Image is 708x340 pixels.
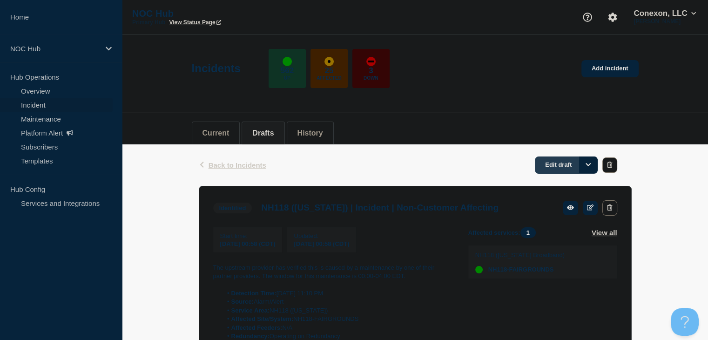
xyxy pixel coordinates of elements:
[294,239,349,247] div: [DATE] 00:58 (CDT)
[169,19,221,26] a: View Status Page
[671,308,699,336] iframe: Help Scout Beacon - Open
[581,60,639,77] a: Add incident
[222,298,453,306] li: Alarm/Alert
[317,75,341,81] p: Affected
[324,66,333,75] p: 25
[281,66,294,75] p: 562
[324,57,334,66] div: affected
[475,252,565,258] p: NH118 ([US_STATE] Broadband)
[10,45,100,53] p: NOC Hub
[369,66,373,75] p: 3
[222,306,453,315] li: NH118 ([US_STATE])
[222,289,453,298] li: [DATE] 11:10 PM
[222,315,453,323] li: NH118-FAIRGROUNDS
[284,75,290,81] p: Up
[488,266,554,273] span: NH118-FAIRGROUNDS
[632,18,698,25] p: [PERSON_NAME]
[592,227,617,238] button: View all
[475,266,483,273] div: up
[132,8,318,19] p: NOC Hub
[222,324,453,332] li: N/A
[213,264,453,281] p: The upstream provider has verified this is caused by a maintenance by one of their partner provid...
[231,333,270,340] strong: Redundancy:
[231,298,254,305] strong: Source:
[468,227,540,238] span: Affected services:
[231,290,276,297] strong: Detection Time:
[294,232,349,239] p: Updated :
[261,203,499,213] h3: NH118 ([US_STATE]) | Incident | Non-Customer Affecting
[283,57,292,66] div: up
[220,240,276,247] span: [DATE] 00:58 (CDT)
[209,161,266,169] span: Back to Incidents
[579,156,598,173] button: Options
[632,9,698,18] button: Conexon, LLC
[192,62,241,75] h1: Incidents
[535,156,598,174] a: Edit draft
[231,315,294,322] strong: Affected Site/System:
[199,161,266,169] button: Back to Incidents
[364,75,378,81] p: Down
[520,227,536,238] span: 1
[213,203,252,213] span: Identified
[297,129,323,137] button: History
[252,129,274,137] button: Drafts
[132,19,165,26] p: Primary Hub
[366,57,376,66] div: down
[231,307,270,314] strong: Service Area:
[202,129,229,137] button: Current
[603,7,622,27] button: Account settings
[220,232,276,239] p: Start time :
[231,324,283,331] strong: Affected Feeders:
[578,7,597,27] button: Support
